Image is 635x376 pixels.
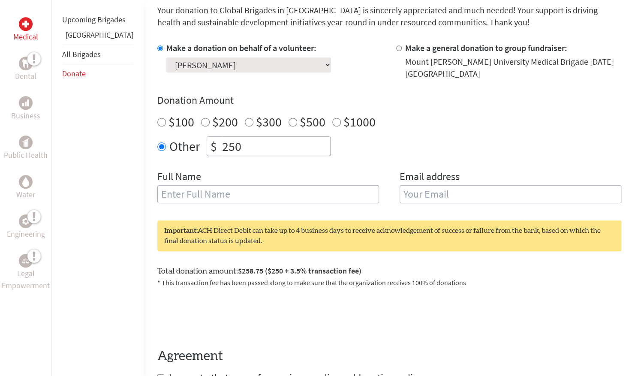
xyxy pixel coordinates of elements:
[207,137,220,156] div: $
[13,31,38,43] p: Medical
[400,170,460,185] label: Email address
[62,10,133,29] li: Upcoming Brigades
[19,175,33,189] div: Water
[169,136,200,156] label: Other
[15,57,36,82] a: DentalDental
[166,42,316,53] label: Make a donation on behalf of a volunteer:
[157,4,621,28] p: Your donation to Global Brigades in [GEOGRAPHIC_DATA] is sincerely appreciated and much needed! Y...
[4,149,48,161] p: Public Health
[164,227,198,234] strong: Important:
[7,214,45,240] a: EngineeringEngineering
[62,69,86,78] a: Donate
[13,17,38,43] a: MedicalMedical
[16,175,35,201] a: WaterWater
[2,254,50,292] a: Legal EmpowermentLegal Empowerment
[19,17,33,31] div: Medical
[22,59,29,67] img: Dental
[157,265,361,277] label: Total donation amount:
[157,220,621,251] div: ACH Direct Debit can take up to 4 business days to receive acknowledgement of success or failure ...
[220,137,330,156] input: Enter Amount
[238,266,361,276] span: $258.75 ($250 + 3.5% transaction fee)
[62,29,133,45] li: Guatemala
[22,258,29,263] img: Legal Empowerment
[22,21,29,27] img: Medical
[300,114,325,130] label: $500
[19,57,33,70] div: Dental
[22,138,29,147] img: Public Health
[22,177,29,186] img: Water
[4,135,48,161] a: Public HealthPublic Health
[62,15,126,24] a: Upcoming Brigades
[256,114,282,130] label: $300
[157,298,288,331] iframe: reCAPTCHA
[7,228,45,240] p: Engineering
[11,110,40,122] p: Business
[157,93,621,107] h4: Donation Amount
[62,64,133,83] li: Donate
[405,42,567,53] label: Make a general donation to group fundraiser:
[66,30,133,40] a: [GEOGRAPHIC_DATA]
[22,218,29,225] img: Engineering
[2,268,50,292] p: Legal Empowerment
[157,185,379,203] input: Enter Full Name
[400,185,621,203] input: Your Email
[157,170,201,185] label: Full Name
[19,135,33,149] div: Public Health
[11,96,40,122] a: BusinessBusiness
[169,114,194,130] label: $100
[19,254,33,268] div: Legal Empowerment
[62,45,133,64] li: All Brigades
[405,56,621,80] div: Mount [PERSON_NAME] University Medical Brigade [DATE] [GEOGRAPHIC_DATA]
[22,99,29,106] img: Business
[19,96,33,110] div: Business
[62,49,101,59] a: All Brigades
[15,70,36,82] p: Dental
[157,277,621,288] p: * This transaction fee has been passed along to make sure that the organization receives 100% of ...
[157,349,621,364] h4: Agreement
[212,114,238,130] label: $200
[16,189,35,201] p: Water
[343,114,376,130] label: $1000
[19,214,33,228] div: Engineering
